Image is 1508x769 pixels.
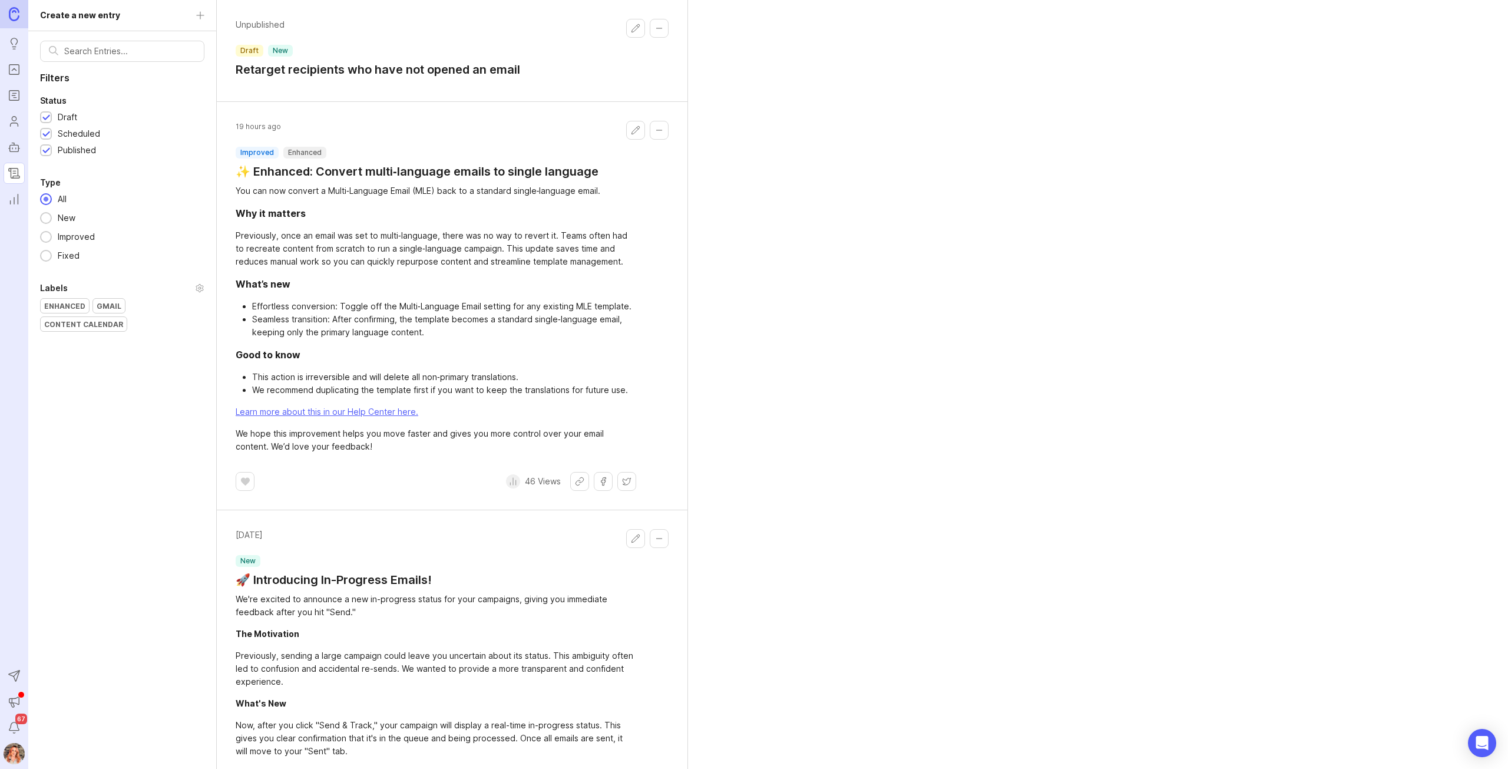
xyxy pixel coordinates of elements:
[236,229,636,268] div: Previously, once an email was set to multi‑language, there was no way to revert it. Teams often h...
[15,714,27,724] span: 67
[4,111,25,132] a: Users
[236,572,432,588] a: 🚀 Introducing In-Progress Emails!
[236,348,300,362] div: Good to know
[236,629,299,639] div: The Motivation
[41,299,89,313] div: Enhanced
[52,230,101,243] div: Improved
[236,163,598,180] a: ✨ Enhanced: Convert multi‑language emails to single language
[58,127,100,140] div: Scheduled
[236,649,636,688] div: Previously, sending a large campaign could leave you uncertain about its status. This ambiguity o...
[525,476,561,487] p: 46 Views
[594,472,613,491] button: Share on Facebook
[236,593,636,619] div: We're excited to announce a new in-progress status for your campaigns, giving you immediate feedb...
[236,184,636,197] div: You can now convert a Multi‑Language Email (MLE) back to a standard single‑language email.
[240,46,259,55] p: draft
[650,19,669,38] button: Collapse changelog entry
[58,144,96,157] div: Published
[236,19,520,31] p: Unpublished
[252,313,636,339] li: Seamless transition: After confirming, the template becomes a standard single‑language email, kee...
[1468,729,1496,757] div: Open Intercom Messenger
[93,299,125,313] div: Gmail
[4,743,25,764] button: Bronwen W
[4,717,25,738] button: Notifications
[252,384,636,397] li: We recommend duplicating the template first if you want to keep the translations for future use.
[236,427,636,453] div: We hope this improvement helps you move faster and gives you more control over your email content...
[52,249,85,262] div: Fixed
[4,665,25,687] button: Send to Autopilot
[9,7,19,21] img: Canny Home
[4,59,25,80] a: Portal
[252,300,636,313] li: Effortless conversion: Toggle off the Multi‑Language Email setting for any existing MLE template.
[4,189,25,210] a: Reporting
[4,163,25,184] a: Changelog
[236,61,520,78] a: Retarget recipients who have not opened an email
[236,529,432,541] time: [DATE]
[40,94,67,108] div: Status
[240,148,274,157] p: improved
[570,472,589,491] button: Share link
[52,212,81,225] div: New
[40,9,120,22] div: Create a new entry
[626,121,645,140] button: Edit changelog entry
[4,691,25,712] button: Announcements
[273,46,288,55] p: new
[40,281,68,295] div: Labels
[650,529,669,548] button: Collapse changelog entry
[252,371,636,384] li: This action is irreversible and will delete all non‑primary translations.
[236,121,281,133] span: 19 hours ago
[236,719,636,758] div: Now, after you click "Send & Track," your campaign will display a real-time in-progress status. T...
[288,148,322,157] p: Enhanced
[236,277,290,291] div: What’s new
[4,33,25,54] a: Ideas
[236,698,286,708] div: What's New
[4,137,25,158] a: Autopilot
[28,71,216,84] p: Filters
[617,472,636,491] button: Share on X
[650,121,669,140] button: Collapse changelog entry
[58,111,77,124] div: Draft
[52,193,72,206] div: All
[236,206,306,220] div: Why it matters
[240,556,256,566] p: new
[4,85,25,106] a: Roadmaps
[626,19,645,38] button: Edit changelog entry
[64,45,196,58] input: Search Entries...
[236,407,418,417] a: Learn more about this in our Help Center here.
[40,176,61,190] div: Type
[626,529,645,548] button: Edit changelog entry
[41,317,127,331] div: Content Calendar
